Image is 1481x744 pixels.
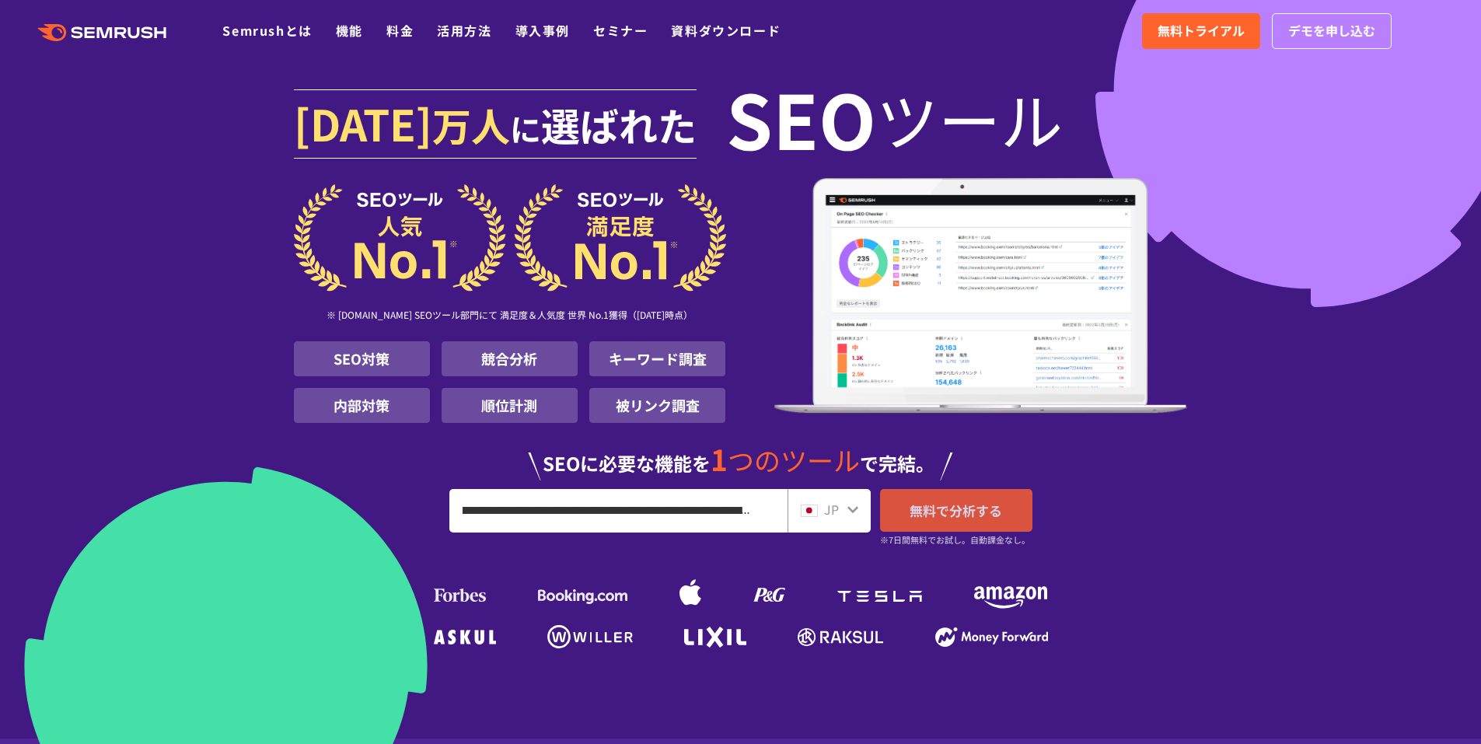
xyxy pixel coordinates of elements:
a: デモを申し込む [1272,13,1392,49]
a: 無料で分析する [880,489,1032,532]
span: 万人 [432,96,510,152]
a: 料金 [386,21,414,40]
a: セミナー [593,21,648,40]
span: に [510,106,541,151]
span: 無料で分析する [910,501,1002,520]
span: SEO [726,87,876,149]
span: [DATE] [294,92,432,154]
a: 無料トライアル [1142,13,1260,49]
div: SEOに必要な機能を [294,429,1188,480]
a: 機能 [336,21,363,40]
li: キーワード調査 [589,341,725,376]
span: 選ばれた [541,96,697,152]
input: URL、キーワードを入力してください [450,490,787,532]
span: 無料トライアル [1158,21,1245,41]
span: で完結。 [860,449,934,477]
div: ※ [DOMAIN_NAME] SEOツール部門にて 満足度＆人気度 世界 No.1獲得（[DATE]時点） [294,292,726,341]
span: ツール [876,87,1063,149]
li: 内部対策 [294,388,430,423]
span: 1 [711,438,728,480]
small: ※7日間無料でお試し。自動課金なし。 [880,533,1030,547]
a: Semrushとは [222,21,312,40]
span: デモを申し込む [1288,21,1375,41]
li: SEO対策 [294,341,430,376]
span: つのツール [728,441,860,479]
li: 被リンク調査 [589,388,725,423]
span: JP [824,500,839,519]
li: 順位計測 [442,388,578,423]
a: 資料ダウンロード [671,21,781,40]
li: 競合分析 [442,341,578,376]
a: 導入事例 [515,21,570,40]
a: 活用方法 [437,21,491,40]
